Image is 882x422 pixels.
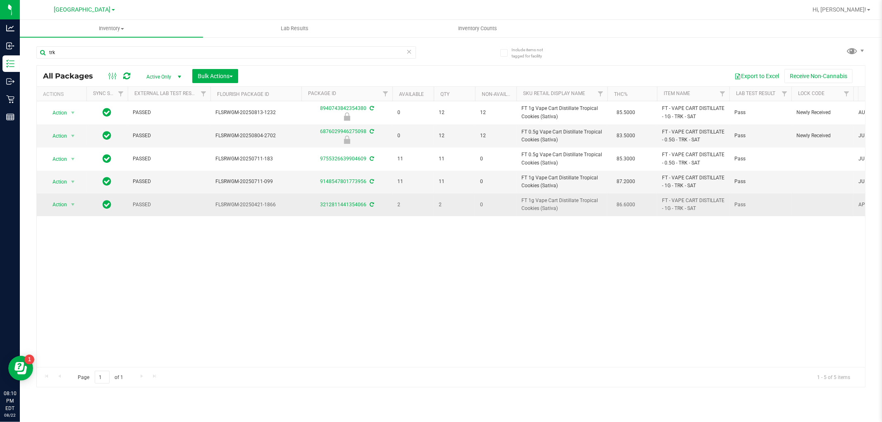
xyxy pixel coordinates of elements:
inline-svg: Inventory [6,60,14,68]
a: Lab Results [203,20,386,37]
span: 12 [439,132,470,140]
span: Sync from Compliance System [368,156,374,162]
inline-svg: Outbound [6,77,14,86]
span: Page of 1 [71,371,130,384]
span: select [68,107,78,119]
span: PASSED [133,155,206,163]
span: FT 1g Vape Cart Distillate Tropical Cookies (Sativa) [521,197,602,212]
span: PASSED [133,132,206,140]
input: Search Package ID, Item Name, SKU, Lot or Part Number... [36,46,416,59]
span: 0 [480,155,512,163]
span: 12 [439,109,470,117]
span: Inventory [20,25,203,32]
span: select [68,176,78,188]
span: Sync from Compliance System [368,202,374,207]
span: Sync from Compliance System [368,129,374,134]
span: Sync from Compliance System [368,179,374,184]
a: Filter [594,87,607,101]
span: FT - VAPE CART DISTILLATE - 0.5G - TRK - SAT [662,128,724,144]
a: 9755326639904609 [320,156,366,162]
a: Filter [197,87,210,101]
span: In Sync [103,176,112,187]
span: Newly Received [796,132,849,140]
span: 0 [397,109,429,117]
span: FT 0.5g Vape Cart Distillate Tropical Cookies (Sativa) [521,128,602,144]
a: 6876029946275098 [320,129,366,134]
span: FT - VAPE CART DISTILLATE - 0.5G - TRK - SAT [662,151,724,167]
span: In Sync [103,130,112,141]
p: 08:10 PM EDT [4,390,16,412]
span: Action [45,176,67,188]
span: All Packages [43,72,101,81]
a: 3212811441354066 [320,202,366,207]
div: Actions [43,91,83,97]
span: 12 [480,132,512,140]
button: Bulk Actions [192,69,238,83]
a: Lock Code [798,91,825,96]
p: 08/22 [4,412,16,418]
span: 86.6000 [612,199,639,211]
span: 11 [439,155,470,163]
a: Available [399,91,424,97]
span: 11 [397,178,429,186]
span: Action [45,153,67,165]
inline-svg: Analytics [6,24,14,32]
input: 1 [95,371,110,384]
span: [GEOGRAPHIC_DATA] [54,6,111,13]
a: Item Name [664,91,690,96]
span: FLSRWGM-20250813-1232 [215,109,296,117]
span: FT - VAPE CART DISTILLATE - 1G - TRK - SAT [662,197,724,212]
span: 12 [480,109,512,117]
a: Sync Status [93,91,125,96]
span: 2 [439,201,470,209]
inline-svg: Retail [6,95,14,103]
span: Pass [734,178,786,186]
div: Newly Received [300,136,394,144]
span: In Sync [103,153,112,165]
button: Receive Non-Cannabis [784,69,853,83]
span: 85.3000 [612,153,639,165]
span: PASSED [133,109,206,117]
button: Export to Excel [729,69,784,83]
span: FT 1g Vape Cart Distillate Tropical Cookies (Sativa) [521,105,602,120]
span: 0 [397,132,429,140]
a: Inventory [20,20,203,37]
span: FLSRWGM-20250711-099 [215,178,296,186]
span: PASSED [133,201,206,209]
span: 2 [397,201,429,209]
a: Qty [440,91,449,97]
span: 0 [480,178,512,186]
span: FLSRWGM-20250711-183 [215,155,296,163]
a: Sku Retail Display Name [523,91,585,96]
span: 87.2000 [612,176,639,188]
span: FT 0.5g Vape Cart Distillate Tropical Cookies (Sativa) [521,151,602,167]
a: 8940743842354380 [320,105,366,111]
a: Flourish Package ID [217,91,269,97]
span: Action [45,130,67,142]
span: Bulk Actions [198,73,233,79]
a: Lab Test Result [736,91,775,96]
a: External Lab Test Result [134,91,199,96]
span: Action [45,107,67,119]
span: Newly Received [796,109,849,117]
span: In Sync [103,107,112,118]
span: Clear [406,46,412,57]
span: Sync from Compliance System [368,105,374,111]
span: FT - VAPE CART DISTILLATE - 1G - TRK - SAT [662,105,724,120]
span: select [68,153,78,165]
a: Filter [716,87,729,101]
a: Filter [114,87,128,101]
span: PASSED [133,178,206,186]
span: Lab Results [270,25,320,32]
a: Inventory Counts [386,20,569,37]
inline-svg: Reports [6,113,14,121]
a: Filter [778,87,791,101]
span: 11 [397,155,429,163]
span: 83.5000 [612,130,639,142]
a: Filter [840,87,853,101]
span: Pass [734,155,786,163]
span: select [68,130,78,142]
div: Newly Received [300,112,394,121]
inline-svg: Inbound [6,42,14,50]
